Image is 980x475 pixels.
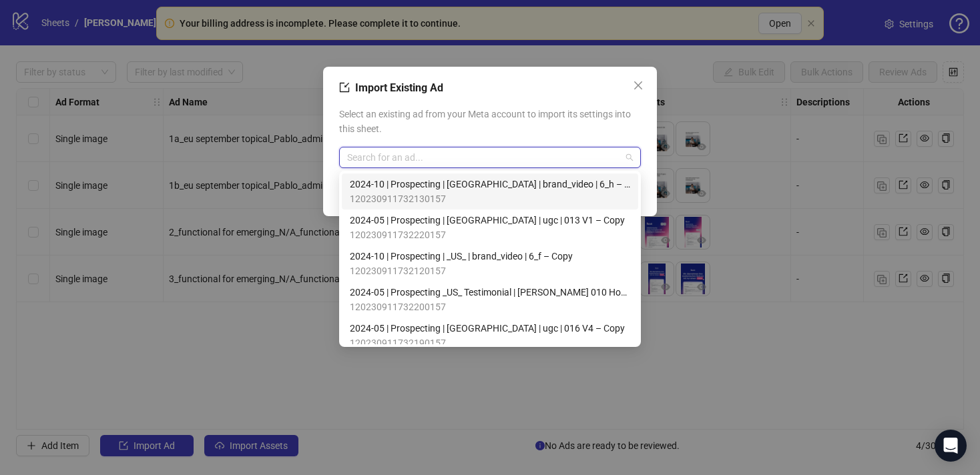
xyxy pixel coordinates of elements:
[350,227,625,242] span: 120230911732220157
[350,321,625,336] span: 2024-05 | Prospecting | [GEOGRAPHIC_DATA] | ugc | 016 V4 – Copy
[342,282,638,318] div: 2024-05 | Prospecting _US_ Testimonial | Heidi 010 Hook A – Copy
[342,246,638,282] div: 2024-10 | Prospecting | _US_ | brand_video | 6_f – Copy
[355,81,443,94] span: Import Existing Ad
[342,209,638,246] div: 2024-05 | Prospecting | US | ugc | 013 V1 – Copy
[350,300,630,314] span: 120230911732200157
[628,75,649,96] button: Close
[350,264,573,278] span: 120230911732120157
[342,173,638,209] div: 2024-10 | Prospecting | US | brand_video | 6_h – Copy
[350,177,630,191] span: 2024-10 | Prospecting | [GEOGRAPHIC_DATA] | brand_video | 6_h – Copy
[350,336,625,350] span: 120230911732190157
[342,318,638,354] div: 2024-05 | Prospecting | US | ugc | 016 V4 – Copy
[350,213,625,227] span: 2024-05 | Prospecting | [GEOGRAPHIC_DATA] | ugc | 013 V1 – Copy
[339,107,641,136] span: Select an existing ad from your Meta account to import its settings into this sheet.
[350,285,630,300] span: 2024-05 | Prospecting _US_ Testimonial | [PERSON_NAME] 010 Hook A – Copy
[935,430,967,462] div: Open Intercom Messenger
[350,191,630,206] span: 120230911732130157
[633,80,644,91] span: close
[339,82,350,93] span: import
[350,249,573,264] span: 2024-10 | Prospecting | _US_ | brand_video | 6_f – Copy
